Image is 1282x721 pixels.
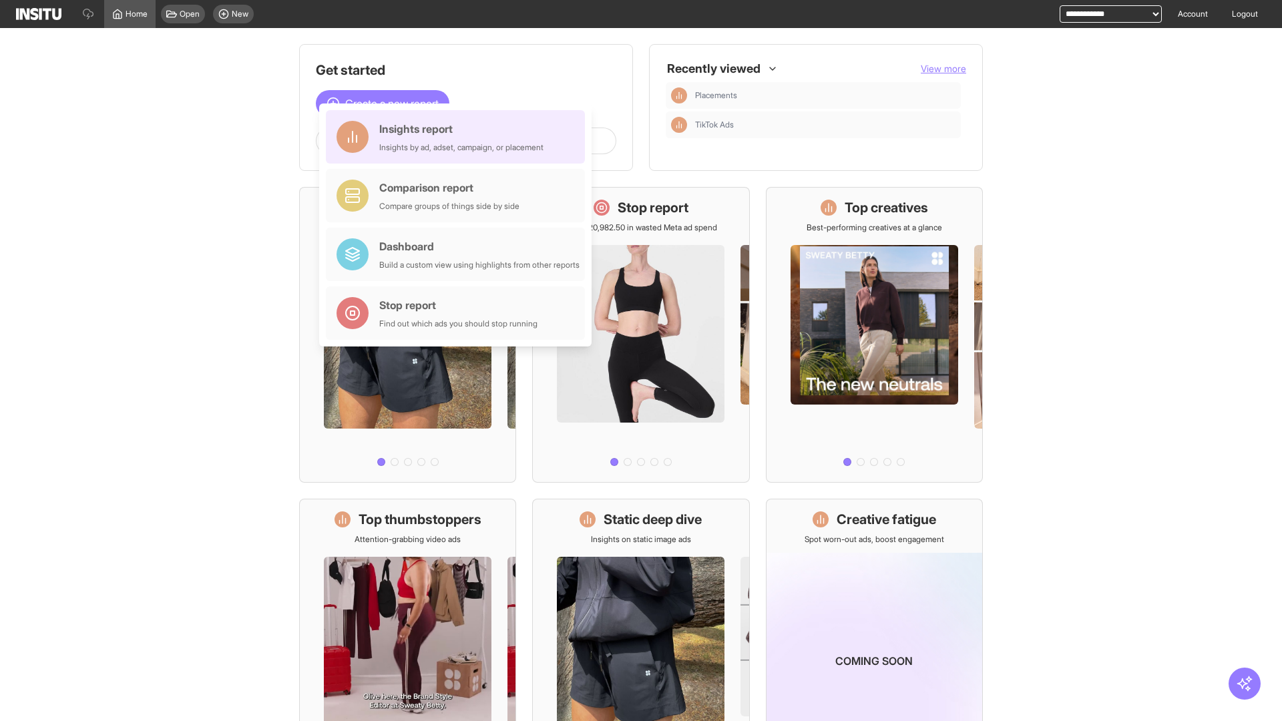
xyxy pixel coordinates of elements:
[695,90,955,101] span: Placements
[379,238,580,254] div: Dashboard
[766,187,983,483] a: Top creativesBest-performing creatives at a glance
[379,121,544,137] div: Insights report
[180,9,200,19] span: Open
[695,90,737,101] span: Placements
[379,297,538,313] div: Stop report
[845,198,928,217] h1: Top creatives
[532,187,749,483] a: Stop reportSave £20,982.50 in wasted Meta ad spend
[604,510,702,529] h1: Static deep dive
[618,198,688,217] h1: Stop report
[16,8,61,20] img: Logo
[379,260,580,270] div: Build a custom view using highlights from other reports
[379,180,519,196] div: Comparison report
[921,62,966,75] button: View more
[299,187,516,483] a: What's live nowSee all active ads instantly
[671,117,687,133] div: Insights
[232,9,248,19] span: New
[355,534,461,545] p: Attention-grabbing video ads
[379,142,544,153] div: Insights by ad, adset, campaign, or placement
[345,95,439,111] span: Create a new report
[807,222,942,233] p: Best-performing creatives at a glance
[671,87,687,103] div: Insights
[591,534,691,545] p: Insights on static image ads
[379,201,519,212] div: Compare groups of things side by side
[564,222,717,233] p: Save £20,982.50 in wasted Meta ad spend
[316,61,616,79] h1: Get started
[359,510,481,529] h1: Top thumbstoppers
[695,119,955,130] span: TikTok Ads
[379,318,538,329] div: Find out which ads you should stop running
[921,63,966,74] span: View more
[695,119,734,130] span: TikTok Ads
[126,9,148,19] span: Home
[316,90,449,117] button: Create a new report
